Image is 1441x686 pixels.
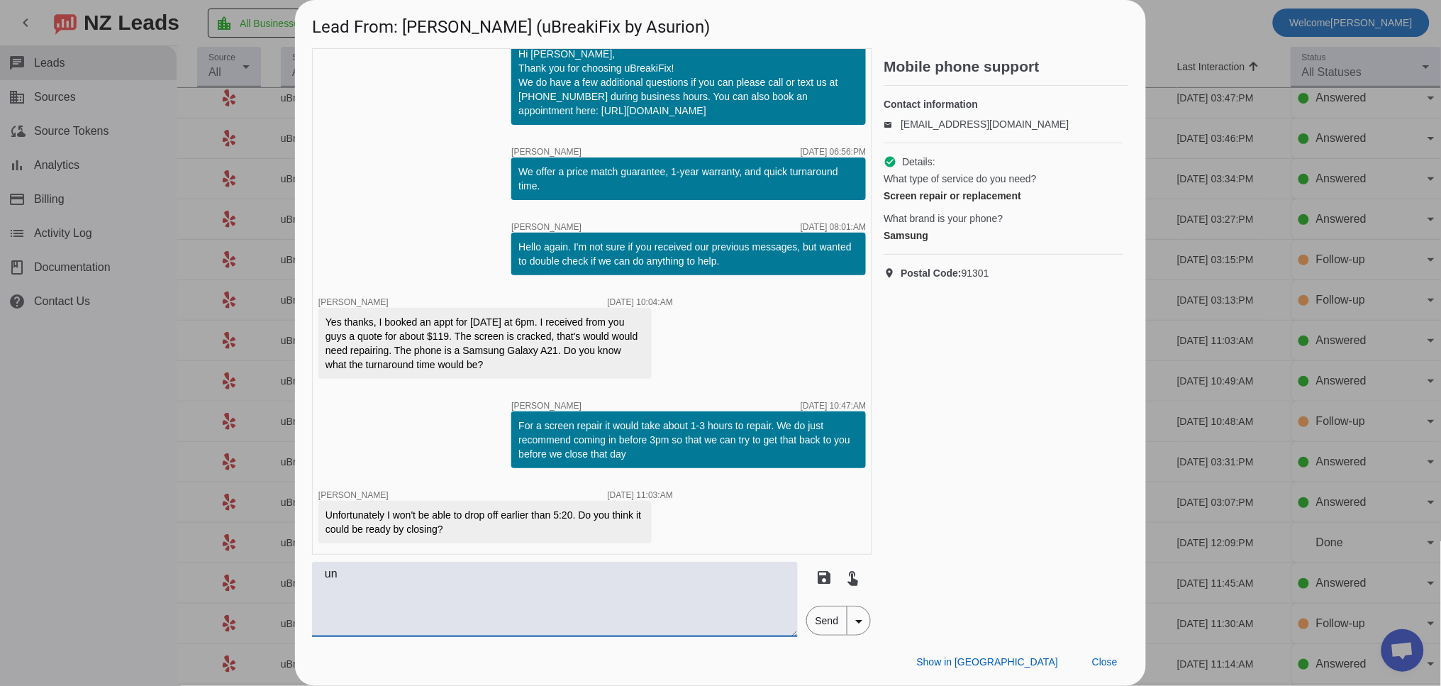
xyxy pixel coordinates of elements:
[801,148,866,156] div: [DATE] 06:56:PM
[845,569,862,586] mat-icon: touch_app
[884,267,901,279] mat-icon: location_on
[884,189,1123,203] div: Screen repair or replacement
[518,419,859,461] div: For a screen repair it would take about 1-3 hours to repair. We do just recommend coming in befor...
[884,60,1129,74] h2: Mobile phone support
[801,223,866,231] div: [DATE] 08:01:AM
[906,649,1069,675] button: Show in [GEOGRAPHIC_DATA]
[901,266,989,280] span: 91301
[518,165,859,193] div: We offer a price match guarantee, 1-year warranty, and quick turnaround time. ​
[608,491,673,499] div: [DATE] 11:03:AM
[901,267,962,279] strong: Postal Code:
[518,240,859,268] div: Hello again. I'm not sure if you received our previous messages, but wanted to double check if we...
[917,656,1058,668] span: Show in [GEOGRAPHIC_DATA]
[902,155,935,169] span: Details:
[1092,656,1118,668] span: Close
[884,211,1003,226] span: What brand is your phone?
[850,613,867,630] mat-icon: arrow_drop_down
[901,118,1069,130] a: [EMAIL_ADDRESS][DOMAIN_NAME]
[884,121,901,128] mat-icon: email
[1081,649,1129,675] button: Close
[884,155,896,168] mat-icon: check_circle
[884,228,1123,243] div: Samsung
[511,223,582,231] span: [PERSON_NAME]
[807,607,847,635] span: Send
[511,148,582,156] span: [PERSON_NAME]
[326,508,645,536] div: Unfortunately I won't be able to drop off earlier than 5:20. Do you think it could be ready by cl...
[318,490,389,500] span: [PERSON_NAME]
[801,402,866,410] div: [DATE] 10:47:AM
[816,569,833,586] mat-icon: save
[518,47,859,118] div: Hi [PERSON_NAME], Thank you for choosing uBreakiFix! We do have a few additional questions if you...
[326,315,645,372] div: Yes thanks, I booked an appt for [DATE] at 6pm. I received from you guys a quote for about $119. ...
[608,298,673,306] div: [DATE] 10:04:AM
[511,402,582,410] span: [PERSON_NAME]
[884,97,1123,111] h4: Contact information
[318,297,389,307] span: [PERSON_NAME]
[884,172,1037,186] span: What type of service do you need?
